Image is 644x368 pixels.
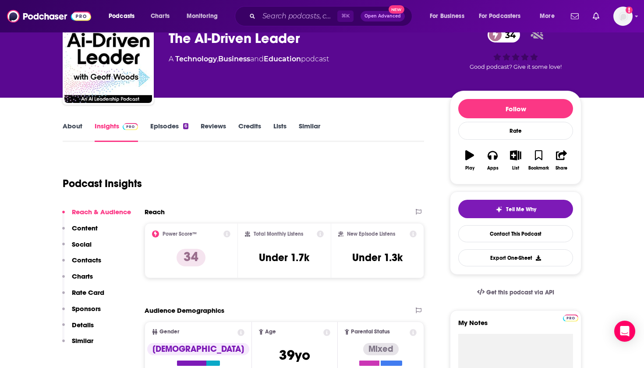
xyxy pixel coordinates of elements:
a: Charts [145,9,175,23]
button: Contacts [62,256,101,272]
div: 34Good podcast? Give it some love! [450,21,581,76]
span: For Podcasters [479,10,521,22]
span: 39 yo [279,347,310,364]
span: Charts [151,10,170,22]
div: Bookmark [528,166,549,171]
a: Show notifications dropdown [567,9,582,24]
a: Reviews [201,122,226,142]
button: Reach & Audience [62,208,131,224]
a: Contact This Podcast [458,225,573,242]
a: Get this podcast via API [470,282,561,303]
span: Age [265,329,276,335]
a: Episodes6 [150,122,188,142]
button: Sponsors [62,304,101,321]
span: Logged in as chardin [613,7,633,26]
span: Podcasts [109,10,134,22]
button: Bookmark [527,145,550,176]
p: Charts [72,272,93,280]
span: 34 [496,27,520,42]
a: Credits [238,122,261,142]
span: , [217,55,218,63]
span: Gender [159,329,179,335]
span: More [540,10,555,22]
div: Apps [487,166,499,171]
div: [DEMOGRAPHIC_DATA] [147,343,249,355]
div: A podcast [169,54,329,64]
img: The AI-Driven Leader [64,15,152,103]
span: New [389,5,404,14]
div: List [512,166,519,171]
button: open menu [103,9,146,23]
p: Reach & Audience [72,208,131,216]
span: Get this podcast via API [486,289,554,296]
p: Rate Card [72,288,104,297]
span: and [250,55,264,63]
svg: Add a profile image [626,7,633,14]
h3: Under 1.7k [259,251,309,264]
img: Podchaser Pro [123,123,138,130]
a: Education [264,55,301,63]
span: Monitoring [187,10,218,22]
a: Similar [299,122,320,142]
button: Content [62,224,98,240]
button: Details [62,321,94,337]
button: open menu [424,9,475,23]
p: Social [72,240,92,248]
div: Search podcasts, credits, & more... [243,6,421,26]
div: Mixed [363,343,399,355]
div: Open Intercom Messenger [614,321,635,342]
h2: New Episode Listens [347,231,395,237]
button: Play [458,145,481,176]
img: tell me why sparkle [495,206,502,213]
a: Business [218,55,250,63]
div: Rate [458,122,573,140]
h2: Reach [145,208,165,216]
button: Rate Card [62,288,104,304]
button: Export One-Sheet [458,249,573,266]
a: Lists [273,122,287,142]
a: 34 [488,27,520,42]
div: Share [556,166,567,171]
span: For Business [430,10,464,22]
h2: Audience Demographics [145,306,224,315]
button: tell me why sparkleTell Me Why [458,200,573,218]
a: Show notifications dropdown [589,9,603,24]
h3: Under 1.3k [352,251,403,264]
h1: Podcast Insights [63,177,142,190]
button: Social [62,240,92,256]
span: Open Advanced [364,14,401,18]
input: Search podcasts, credits, & more... [259,9,337,23]
p: Similar [72,336,93,345]
img: Podchaser Pro [563,315,578,322]
button: Similar [62,336,93,353]
p: Contacts [72,256,101,264]
h2: Total Monthly Listens [254,231,303,237]
a: InsightsPodchaser Pro [95,122,138,142]
div: Play [465,166,474,171]
button: Charts [62,272,93,288]
p: Content [72,224,98,232]
img: Podchaser - Follow, Share and Rate Podcasts [7,8,91,25]
span: Good podcast? Give it some love! [470,64,562,70]
a: Technology [175,55,217,63]
h2: Power Score™ [163,231,197,237]
a: About [63,122,82,142]
span: Tell Me Why [506,206,536,213]
img: User Profile [613,7,633,26]
button: Apps [481,145,504,176]
p: Details [72,321,94,329]
button: List [504,145,527,176]
button: Open AdvancedNew [361,11,405,21]
span: ⌘ K [337,11,354,22]
span: Parental Status [351,329,390,335]
button: open menu [534,9,566,23]
label: My Notes [458,318,573,334]
button: Share [550,145,573,176]
button: Show profile menu [613,7,633,26]
p: 34 [177,249,205,266]
button: Follow [458,99,573,118]
button: open menu [473,9,534,23]
button: open menu [180,9,229,23]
